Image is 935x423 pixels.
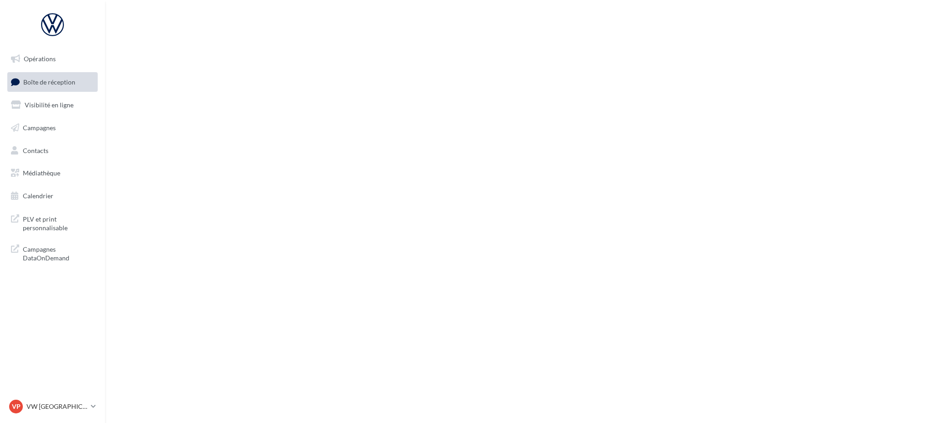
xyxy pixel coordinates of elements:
span: Calendrier [23,192,53,200]
a: Calendrier [5,186,100,206]
a: Campagnes DataOnDemand [5,239,100,266]
a: Médiathèque [5,164,100,183]
p: VW [GEOGRAPHIC_DATA] 13 [26,402,87,411]
a: PLV et print personnalisable [5,209,100,236]
span: Campagnes [23,124,56,132]
span: Campagnes DataOnDemand [23,243,94,263]
span: PLV et print personnalisable [23,213,94,233]
a: Campagnes [5,118,100,137]
a: Contacts [5,141,100,160]
a: Visibilité en ligne [5,95,100,115]
span: Médiathèque [23,169,60,177]
span: Opérations [24,55,56,63]
a: Boîte de réception [5,72,100,92]
span: Boîte de réception [23,78,75,85]
a: VP VW [GEOGRAPHIC_DATA] 13 [7,398,98,415]
span: VP [12,402,21,411]
span: Visibilité en ligne [25,101,74,109]
a: Opérations [5,49,100,69]
span: Contacts [23,146,48,154]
